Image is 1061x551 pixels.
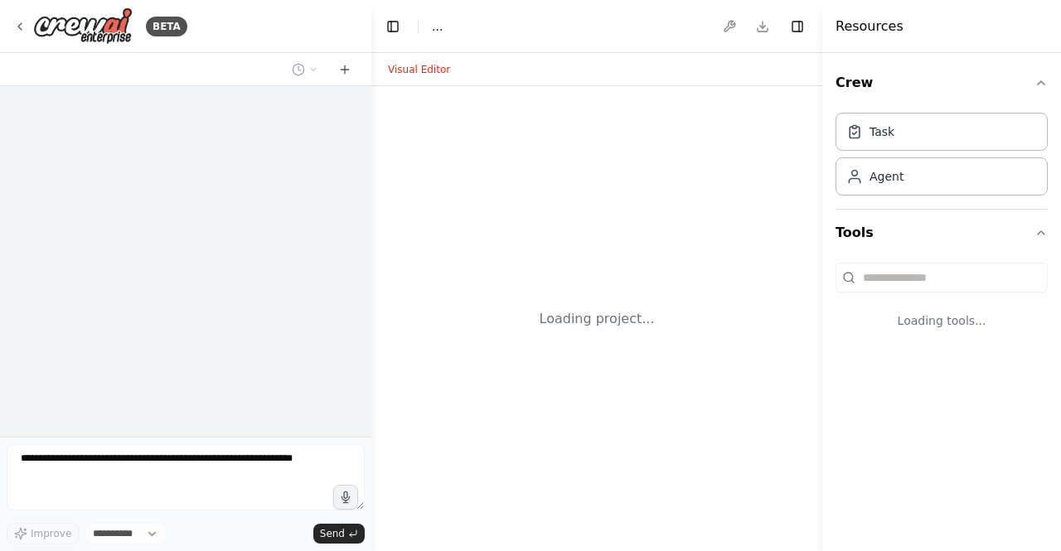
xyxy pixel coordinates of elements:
button: Visual Editor [378,60,460,80]
button: Switch to previous chat [285,60,325,80]
div: Loading project... [540,309,655,329]
nav: breadcrumb [432,18,443,35]
span: ... [432,18,443,35]
button: Hide left sidebar [381,15,405,38]
span: Improve [31,527,71,540]
img: Logo [33,7,133,45]
button: Improve [7,523,79,544]
button: Hide right sidebar [786,15,809,38]
div: Tools [836,256,1048,355]
button: Start a new chat [332,60,358,80]
button: Click to speak your automation idea [333,485,358,510]
div: Task [870,123,894,140]
button: Crew [836,60,1048,106]
button: Send [313,524,365,544]
div: Loading tools... [836,299,1048,342]
div: Agent [870,168,904,185]
span: Send [320,527,345,540]
div: BETA [146,17,187,36]
div: Crew [836,106,1048,209]
h4: Resources [836,17,904,36]
button: Tools [836,210,1048,256]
